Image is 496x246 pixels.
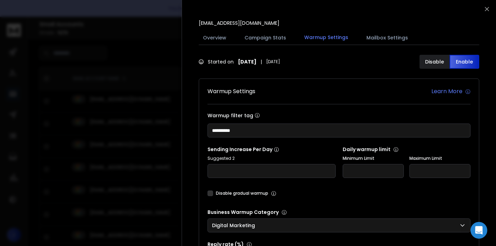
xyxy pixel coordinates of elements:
[199,58,280,65] div: Started on
[207,156,336,161] p: Suggested 2
[199,30,231,45] button: Overview
[420,55,450,69] button: Disable
[343,146,471,153] p: Daily warmup limit
[238,58,256,65] strong: [DATE]
[362,30,412,45] button: Mailbox Settings
[207,146,336,153] p: Sending Increase Per Day
[240,30,290,45] button: Campaign Stats
[343,156,404,161] label: Minimum Limit
[212,222,258,229] p: Digital Marketing
[300,30,352,46] button: Warmup Settings
[450,55,480,69] button: Enable
[261,58,262,65] span: |
[207,113,471,118] label: Warmup filter tag
[207,209,471,216] p: Business Warmup Category
[266,59,280,65] span: [DATE]
[199,20,279,27] p: [EMAIL_ADDRESS][DOMAIN_NAME]
[431,87,471,96] a: Learn More
[409,156,471,161] label: Maximum Limit
[216,191,268,196] label: Disable gradual warmup
[471,222,487,239] div: Open Intercom Messenger
[420,55,479,69] button: DisableEnable
[207,87,255,96] h1: Warmup Settings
